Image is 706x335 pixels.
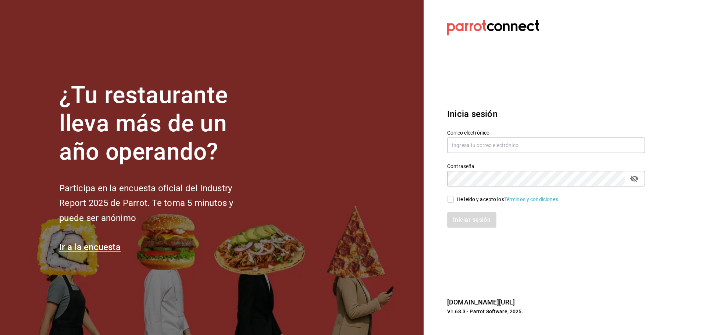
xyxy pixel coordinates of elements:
h1: ¿Tu restaurante lleva más de un año operando? [59,81,258,166]
label: Correo electrónico [447,130,645,135]
a: Ir a la encuesta [59,242,121,252]
h3: Inicia sesión [447,107,645,121]
p: V1.68.3 - Parrot Software, 2025. [447,308,645,315]
a: [DOMAIN_NAME][URL] [447,298,515,306]
label: Contraseña [447,164,645,169]
div: He leído y acepto los [457,196,560,203]
input: Ingresa tu correo electrónico [447,138,645,153]
a: Términos y condiciones. [504,196,560,202]
button: passwordField [628,172,641,185]
h2: Participa en la encuesta oficial del Industry Report 2025 de Parrot. Te toma 5 minutos y puede se... [59,181,258,226]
